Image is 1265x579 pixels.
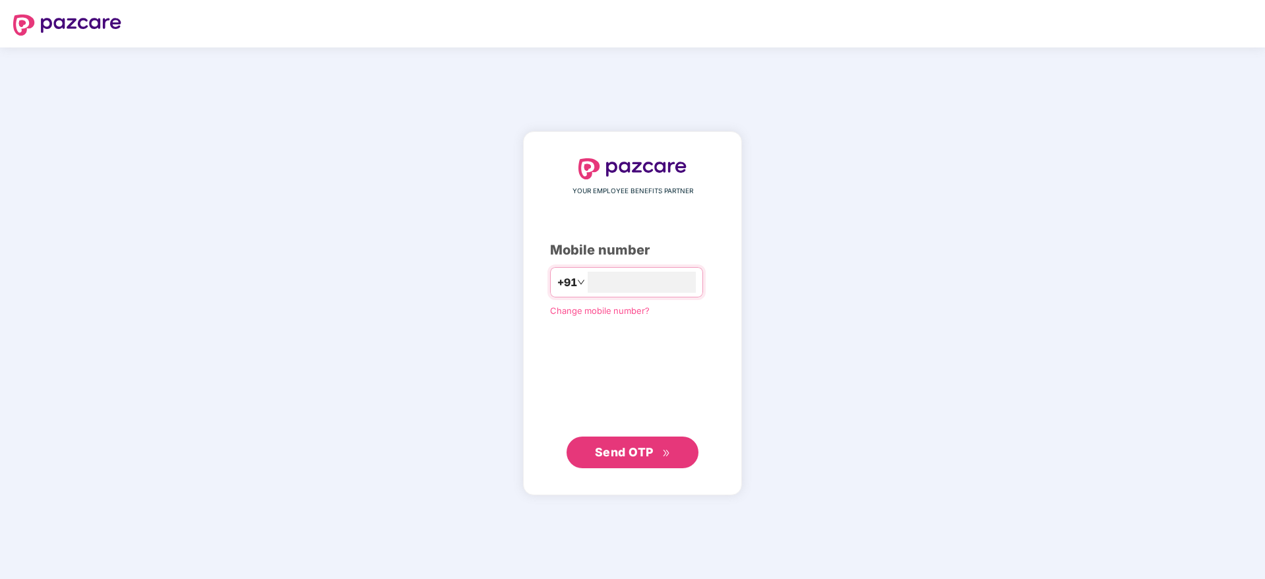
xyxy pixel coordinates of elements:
[578,158,687,179] img: logo
[550,305,650,316] a: Change mobile number?
[572,186,693,197] span: YOUR EMPLOYEE BENEFITS PARTNER
[550,240,715,260] div: Mobile number
[557,274,577,291] span: +91
[567,437,698,468] button: Send OTPdouble-right
[13,15,121,36] img: logo
[577,278,585,286] span: down
[595,445,654,459] span: Send OTP
[662,449,671,458] span: double-right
